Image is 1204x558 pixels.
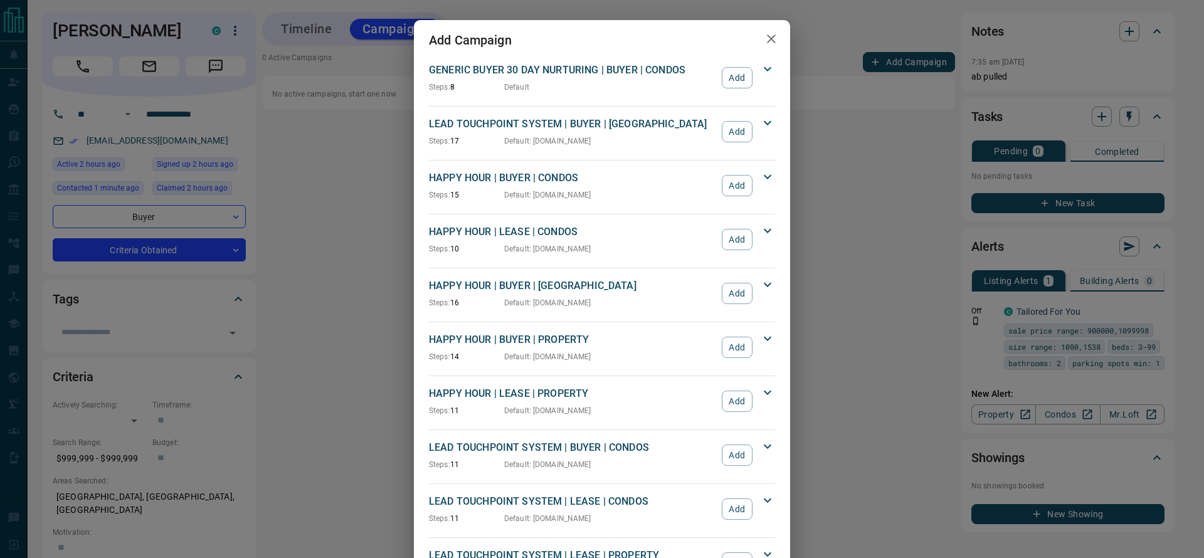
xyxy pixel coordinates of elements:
p: HAPPY HOUR | LEASE | CONDOS [429,224,716,240]
div: HAPPY HOUR | BUYER | PROPERTYSteps:14Default: [DOMAIN_NAME]Add [429,330,775,365]
button: Add [722,283,752,304]
p: 16 [429,297,504,308]
p: HAPPY HOUR | BUYER | PROPERTY [429,332,716,347]
p: 11 [429,513,504,524]
div: HAPPY HOUR | BUYER | CONDOSSteps:15Default: [DOMAIN_NAME]Add [429,168,775,203]
div: GENERIC BUYER 30 DAY NURTURING | BUYER | CONDOSSteps:8DefaultAdd [429,60,775,95]
span: Steps: [429,191,450,199]
p: Default : [DOMAIN_NAME] [504,243,591,255]
div: HAPPY HOUR | BUYER | [GEOGRAPHIC_DATA]Steps:16Default: [DOMAIN_NAME]Add [429,276,775,311]
p: LEAD TOUCHPOINT SYSTEM | BUYER | CONDOS [429,440,716,455]
button: Add [722,498,752,520]
p: Default : [DOMAIN_NAME] [504,459,591,470]
span: Steps: [429,460,450,469]
p: Default : [DOMAIN_NAME] [504,513,591,524]
span: Steps: [429,352,450,361]
p: 8 [429,82,504,93]
p: GENERIC BUYER 30 DAY NURTURING | BUYER | CONDOS [429,63,716,78]
button: Add [722,229,752,250]
button: Add [722,121,752,142]
button: Add [722,391,752,412]
div: HAPPY HOUR | LEASE | PROPERTYSteps:11Default: [DOMAIN_NAME]Add [429,384,775,419]
p: Default : [DOMAIN_NAME] [504,189,591,201]
button: Add [722,337,752,358]
p: Default [504,82,529,93]
p: 17 [429,135,504,147]
div: LEAD TOUCHPOINT SYSTEM | LEASE | CONDOSSteps:11Default: [DOMAIN_NAME]Add [429,492,775,527]
span: Steps: [429,406,450,415]
p: 14 [429,351,504,362]
span: Steps: [429,245,450,253]
p: Default : [DOMAIN_NAME] [504,297,591,308]
p: LEAD TOUCHPOINT SYSTEM | LEASE | CONDOS [429,494,716,509]
button: Add [722,67,752,88]
p: HAPPY HOUR | LEASE | PROPERTY [429,386,716,401]
p: Default : [DOMAIN_NAME] [504,405,591,416]
div: HAPPY HOUR | LEASE | CONDOSSteps:10Default: [DOMAIN_NAME]Add [429,222,775,257]
p: HAPPY HOUR | BUYER | CONDOS [429,171,716,186]
div: LEAD TOUCHPOINT SYSTEM | BUYER | CONDOSSteps:11Default: [DOMAIN_NAME]Add [429,438,775,473]
span: Steps: [429,298,450,307]
p: Default : [DOMAIN_NAME] [504,351,591,362]
span: Steps: [429,137,450,145]
p: HAPPY HOUR | BUYER | [GEOGRAPHIC_DATA] [429,278,716,293]
h2: Add Campaign [414,20,527,60]
p: 11 [429,459,504,470]
p: Default : [DOMAIN_NAME] [504,135,591,147]
p: 10 [429,243,504,255]
span: Steps: [429,83,450,92]
span: Steps: [429,514,450,523]
button: Add [722,175,752,196]
button: Add [722,445,752,466]
div: LEAD TOUCHPOINT SYSTEM | BUYER | [GEOGRAPHIC_DATA]Steps:17Default: [DOMAIN_NAME]Add [429,114,775,149]
p: 15 [429,189,504,201]
p: 11 [429,405,504,416]
p: LEAD TOUCHPOINT SYSTEM | BUYER | [GEOGRAPHIC_DATA] [429,117,716,132]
